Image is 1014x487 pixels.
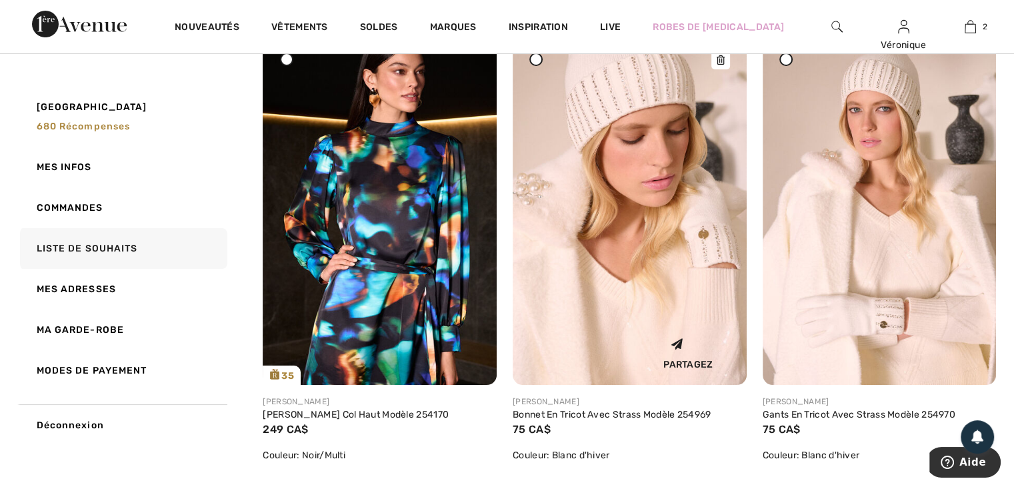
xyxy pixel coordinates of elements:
div: Couleur: Blanc d'hiver [763,448,997,462]
img: 1ère Avenue [32,11,127,37]
span: 75 CA$ [763,423,801,436]
span: 680 récompenses [37,121,131,132]
div: Véronique [871,38,936,52]
div: Couleur: Noir/Multi [263,448,497,462]
a: 35 [263,34,497,385]
div: [PERSON_NAME] [263,396,497,408]
a: 2 [937,19,1003,35]
a: Commandes [17,187,227,228]
div: Partagez [640,328,736,375]
img: Mes infos [898,19,909,35]
span: Inspiration [509,21,568,35]
span: 75 CA$ [513,423,551,436]
div: [PERSON_NAME] [763,396,997,408]
a: Marques [430,21,477,35]
a: Mes infos [17,147,227,187]
a: Se connecter [898,20,909,33]
a: Gants En Tricot Avec Strass Modèle 254970 [763,409,955,420]
div: [PERSON_NAME] [513,396,747,408]
a: Robes de [MEDICAL_DATA] [653,20,784,34]
img: recherche [831,19,843,35]
a: Nouveautés [175,21,239,35]
a: Déconnexion [17,404,227,446]
a: Vêtements [271,21,328,35]
a: Liste de souhaits [17,228,227,269]
a: [PERSON_NAME] Col Haut Modèle 254170 [263,409,449,420]
img: joseph-ribkoff-dresses-jumpsuits-black-multi_254170_2_4b8a_search.jpg [263,34,497,385]
img: Mon panier [965,19,976,35]
span: 249 CA$ [263,423,308,436]
img: joseph-ribkoff-accessories-winter-white_254970b_1_c6e9_search.jpg [763,34,997,385]
span: 2 [983,21,987,33]
a: Modes de payement [17,350,227,391]
a: Live [600,20,621,34]
a: Mes adresses [17,269,227,310]
a: Soldes [360,21,398,35]
a: Ma garde-robe [17,310,227,350]
div: Couleur: Blanc d'hiver [513,448,747,462]
iframe: Ouvre un widget dans lequel vous pouvez trouver plus d’informations [929,447,1001,480]
img: joseph-ribkoff-accessories-winter-white_254969b_1_6882_search.jpg [513,34,747,385]
span: [GEOGRAPHIC_DATA] [37,100,147,114]
a: Bonnet En Tricot Avec Strass Modèle 254969 [513,409,711,420]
